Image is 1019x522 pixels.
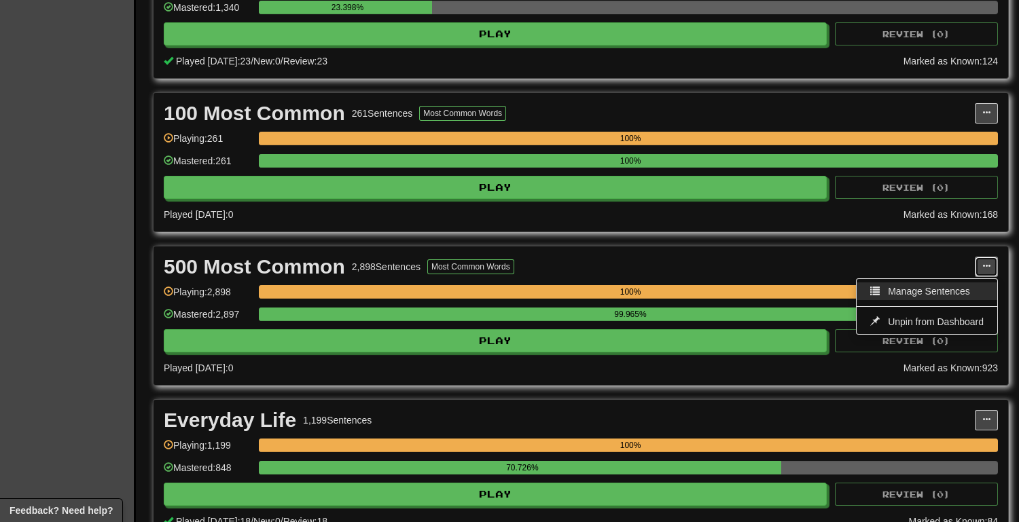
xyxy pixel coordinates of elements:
a: Unpin from Dashboard [857,313,997,331]
span: / [281,56,283,67]
span: New: 0 [253,56,281,67]
span: / [251,56,253,67]
div: Playing: 261 [164,132,252,154]
button: Play [164,483,827,506]
div: 2,898 Sentences [352,260,421,274]
div: Mastered: 2,897 [164,307,252,330]
span: Manage Sentences [888,286,970,297]
span: Played [DATE]: 23 [176,56,251,67]
span: Open feedback widget [10,504,113,517]
span: Played [DATE]: 0 [164,209,233,220]
button: Review (0) [835,483,998,506]
div: 23.398% [263,1,431,14]
div: Mastered: 848 [164,461,252,483]
div: 1,199 Sentences [303,413,372,427]
button: Play [164,329,827,352]
div: 100% [263,285,998,299]
div: Marked as Known: 124 [904,54,998,68]
a: Manage Sentences [857,282,997,300]
button: Play [164,22,827,45]
button: Most Common Words [427,259,514,274]
div: Playing: 1,199 [164,439,252,461]
div: Mastered: 1,340 [164,1,252,23]
div: 70.726% [263,461,781,474]
div: 261 Sentences [352,107,413,120]
button: Most Common Words [419,106,506,121]
button: Review (0) [835,176,998,199]
div: Playing: 2,898 [164,285,252,307]
button: Review (0) [835,329,998,352]
div: Marked as Known: 168 [904,208,998,221]
span: Review: 23 [283,56,327,67]
div: 100% [263,154,998,168]
div: Mastered: 261 [164,154,252,176]
div: 100% [263,132,998,145]
div: 99.965% [263,307,997,321]
div: Everyday Life [164,410,296,430]
button: Play [164,176,827,199]
span: Played [DATE]: 0 [164,362,233,373]
div: 500 Most Common [164,257,345,277]
span: Unpin from Dashboard [888,316,984,327]
div: Marked as Known: 923 [904,361,998,375]
button: Review (0) [835,22,998,45]
div: 100 Most Common [164,103,345,124]
div: 100% [263,439,998,452]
